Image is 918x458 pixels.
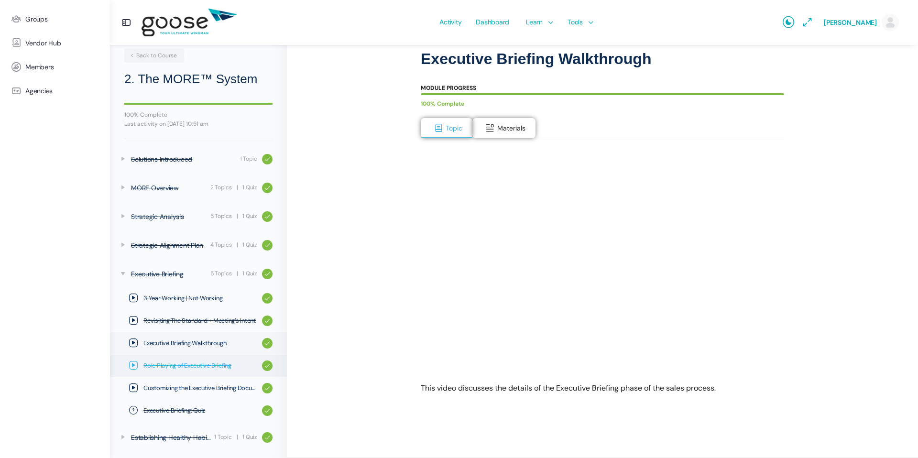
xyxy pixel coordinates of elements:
a: Agencies [5,79,105,103]
span: | [237,240,238,250]
span: Executive Briefing: Quiz [143,406,257,415]
div: 100% Complete [421,98,775,110]
span: | [237,269,238,278]
span: Role Playing of Executive Briefing [143,361,257,371]
span: Groups [25,15,48,23]
span: Revisiting The Standard + Meeting’s Intent [143,316,257,326]
div: 1 Quiz [242,269,257,278]
a: Members [5,55,105,79]
span: 3 Year Working | Not Working [143,294,257,303]
a: Establishing Healthy Habits 1 Topic | 1 Quiz [110,425,287,450]
a: 3 Year Working | Not Working [110,287,287,309]
div: 5 Topics [210,212,232,221]
div: 5 Topics [210,269,232,278]
a: Strategic Analysis 5 Topics | 1 Quiz [110,204,287,229]
a: Vendor Hub [5,31,105,55]
span: | [237,212,238,221]
div: 4 Topics [210,240,232,250]
span: Agencies [25,87,53,95]
span: [PERSON_NAME] [824,18,877,27]
a: Executive Briefing: Quiz [110,400,287,422]
div: Strategic Analysis [131,211,208,222]
span: This video discusses the details of the Executive Briefing phase of the sales process. [421,383,716,393]
span: Customizing the Executive Briefing Document [143,383,257,393]
div: 1 Quiz [242,240,257,250]
a: Revisiting The Standard + Meeting’s Intent [110,310,287,332]
div: 1 Topic [240,154,257,164]
div: Last activity on [DATE] 10:51 am [124,121,273,127]
span: Topic [446,124,462,132]
a: Customizing the Executive Briefing Document [110,377,287,399]
span: Materials [497,124,525,132]
a: Strategic Alignment Plan 4 Topics | 1 Quiz [110,232,287,258]
span: Executive Briefing Walkthrough [143,338,257,348]
a: MORE Overview 2 Topics | 1 Quiz [110,175,287,201]
h1: Executive Briefing Walkthrough [421,50,784,68]
h2: 2. The MORE™ System [124,70,273,88]
a: Solutions Introduced 1 Topic [110,146,287,172]
div: 1 Topic [214,433,231,442]
div: Executive Briefing [131,269,208,279]
span: | [237,183,238,192]
div: Module Progress [421,85,476,91]
div: MORE Overview [131,183,208,193]
div: 1 Quiz [242,433,257,442]
div: Solutions Introduced [131,154,237,164]
a: Executive Briefing 5 Topics | 1 Quiz [110,261,287,287]
span: | [237,433,238,442]
span: Vendor Hub [25,39,61,47]
a: Groups [5,7,105,31]
div: 100% Complete [124,112,273,118]
a: Role Playing of Executive Briefing [110,355,287,377]
span: Back to Course [129,52,177,59]
a: Executive Briefing Walkthrough [110,332,287,354]
span: Members [25,63,54,71]
div: Strategic Alignment Plan [131,240,208,251]
a: Back to Course [124,49,184,63]
div: 2 Topics [210,183,232,192]
div: Establishing Healthy Habits [131,432,211,443]
div: 1 Quiz [242,183,257,192]
iframe: Chat Widget [870,412,918,458]
div: 1 Quiz [242,212,257,221]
